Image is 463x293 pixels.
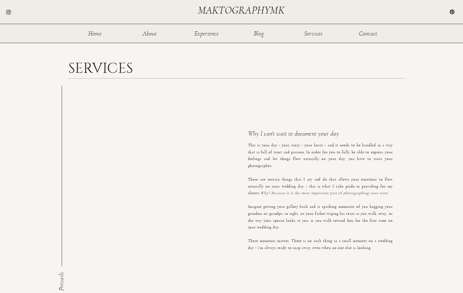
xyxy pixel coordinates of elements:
a: Home [85,30,105,36]
h3: Why I can't wait to document your day [248,131,386,139]
p: This is your day - your story - your heart - and it needs to be handled in a way that is full of ... [248,142,393,227]
a: Experience [194,30,219,36]
h1: SERVICES [68,61,141,73]
a: maktographymk [198,5,287,16]
a: Contact [358,30,379,36]
i: Why? Because it is the most important part of photographing your story. [260,191,389,195]
a: Services [303,30,324,36]
a: About [140,30,160,36]
a: Blog [249,30,269,36]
